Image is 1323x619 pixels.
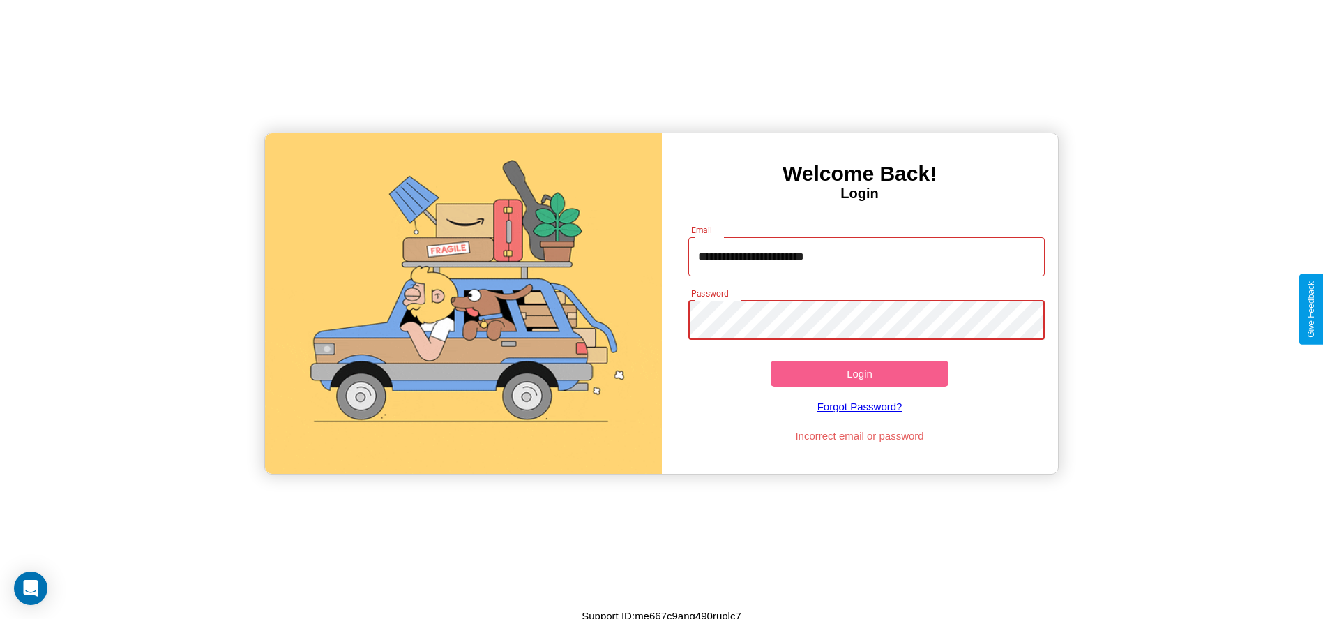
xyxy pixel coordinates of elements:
[265,133,661,474] img: gif
[771,361,949,387] button: Login
[1306,281,1316,338] div: Give Feedback
[662,162,1058,186] h3: Welcome Back!
[681,387,1038,426] a: Forgot Password?
[691,224,713,236] label: Email
[14,572,47,605] div: Open Intercom Messenger
[681,426,1038,445] p: Incorrect email or password
[662,186,1058,202] h4: Login
[691,288,728,299] label: Password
